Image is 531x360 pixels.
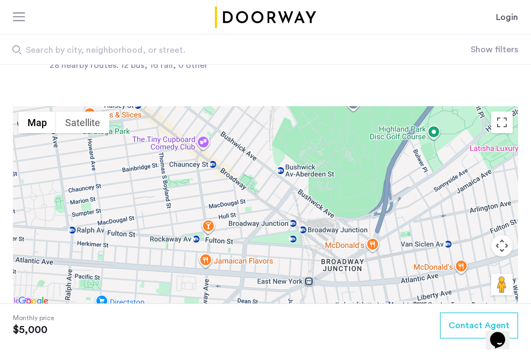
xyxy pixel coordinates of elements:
[486,317,520,349] iframe: chat widget
[50,59,518,72] span: 28 nearby routes: 12 bus, 16 rail, 0 other
[471,43,518,56] button: Show or hide filters
[26,44,402,57] span: Search by city, neighborhood, or street.
[449,319,509,332] span: Contact Agent
[491,274,513,295] button: Drag Pegman onto the map to open Street View
[16,294,51,308] a: Open this area in Google Maps (opens a new window)
[388,302,445,307] span: Map data ©2025 Google
[16,294,51,308] img: Google
[491,235,513,257] button: Map camera controls
[336,301,382,308] button: Keyboard shortcuts
[491,112,513,133] button: Toggle fullscreen view
[213,6,318,28] img: logo
[13,313,54,323] span: Monthly price
[472,301,515,308] a: Report a map error
[496,11,518,24] a: Login
[18,112,56,133] button: Show street map
[213,6,318,28] a: Cazamio Logo
[13,323,54,336] span: $5,000
[440,313,518,338] button: button
[56,112,109,133] button: Show satellite imagery
[451,301,465,308] a: Terms (opens in new tab)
